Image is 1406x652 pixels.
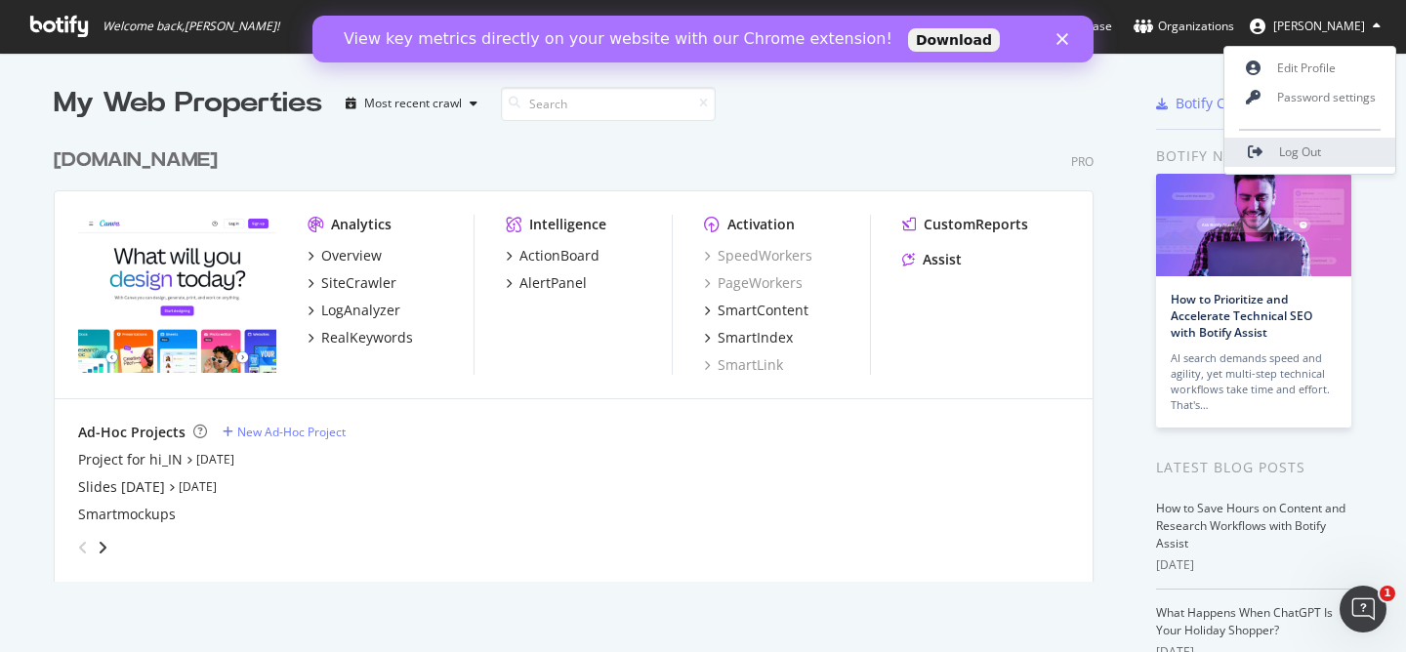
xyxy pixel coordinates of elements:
a: SmartIndex [704,328,793,347]
div: AI search demands speed and agility, yet multi-step technical workflows take time and effort. Tha... [1171,350,1337,413]
div: Organizations [1134,17,1234,36]
a: Botify Chrome Plugin [1156,94,1313,113]
div: New Ad-Hoc Project [237,424,346,440]
div: SmartIndex [718,328,793,347]
a: SpeedWorkers [704,246,812,265]
div: ActionBoard [519,246,600,265]
div: angle-right [96,538,109,557]
a: How to Prioritize and Accelerate Technical SEO with Botify Assist [1171,291,1312,341]
a: SiteCrawler [308,273,396,293]
a: LogAnalyzer [308,301,400,320]
div: Botify Chrome Plugin [1176,94,1313,113]
div: CustomReports [924,215,1028,234]
span: Log Out [1279,143,1321,160]
a: [DATE] [179,478,217,495]
div: grid [54,123,1109,582]
div: RealKeywords [321,328,413,347]
div: Latest Blog Posts [1156,457,1352,478]
div: Intelligence [529,215,606,234]
a: Smartmockups [78,505,176,524]
a: How to Save Hours on Content and Research Workflows with Botify Assist [1156,500,1345,551]
a: Overview [308,246,382,265]
div: angle-left [70,532,96,563]
a: ActionBoard [506,246,600,265]
a: [DOMAIN_NAME] [54,146,226,175]
img: canva.com [78,215,276,373]
input: Search [501,87,716,121]
a: Project for hi_IN [78,450,183,469]
a: CustomReports [902,215,1028,234]
div: [DATE] [1156,556,1352,574]
a: SmartContent [704,301,808,320]
div: Botify news [1156,145,1352,167]
a: Slides [DATE] [78,477,165,497]
a: Edit Profile [1224,54,1395,83]
span: 1 [1380,586,1395,601]
a: SmartLink [704,355,783,375]
div: Most recent crawl [364,98,462,109]
a: What Happens When ChatGPT Is Your Holiday Shopper? [1156,604,1333,638]
a: [DATE] [196,451,234,468]
div: SiteCrawler [321,273,396,293]
div: [DOMAIN_NAME] [54,146,218,175]
img: How to Prioritize and Accelerate Technical SEO with Botify Assist [1156,174,1351,276]
a: Password settings [1224,83,1395,112]
div: Pro [1071,153,1094,170]
a: RealKeywords [308,328,413,347]
a: AlertPanel [506,273,587,293]
a: Assist [902,250,962,269]
div: My Web Properties [54,84,322,123]
a: New Ad-Hoc Project [223,424,346,440]
div: Activation [727,215,795,234]
div: Overview [321,246,382,265]
div: AlertPanel [519,273,587,293]
a: PageWorkers [704,273,803,293]
div: Ad-Hoc Projects [78,423,186,442]
a: Log Out [1224,138,1395,167]
div: LogAnalyzer [321,301,400,320]
div: SmartContent [718,301,808,320]
span: Nina N [1273,18,1365,34]
button: Most recent crawl [338,88,485,119]
div: Assist [923,250,962,269]
div: Close [744,18,764,29]
button: [PERSON_NAME] [1234,11,1396,42]
span: Welcome back, [PERSON_NAME] ! [103,19,279,34]
iframe: Intercom live chat banner [312,16,1094,62]
iframe: Intercom live chat [1340,586,1386,632]
div: Analytics [331,215,392,234]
